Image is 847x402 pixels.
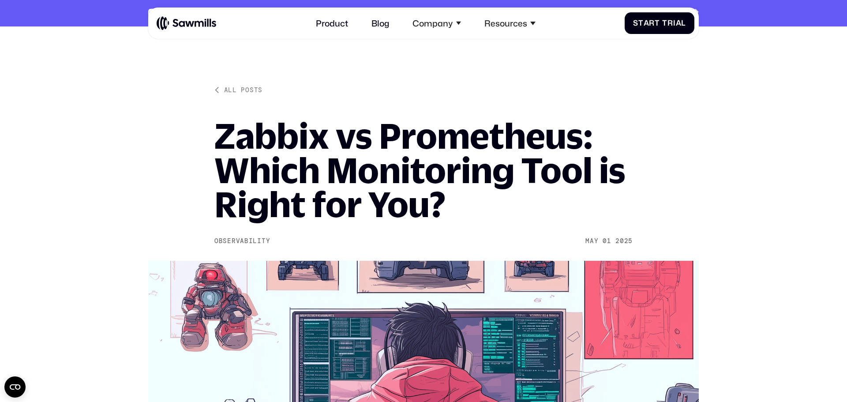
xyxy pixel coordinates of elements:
h1: Zabbix vs Prometheus: Which Monitoring Tool is Right for You? [214,119,633,222]
span: S [633,19,638,27]
div: 01 [603,237,611,245]
div: Company [412,18,453,28]
div: Observability [214,237,270,245]
div: 2025 [615,237,633,245]
a: Blog [365,11,396,34]
span: r [667,19,673,27]
div: Resources [484,18,527,28]
button: Open CMP widget [4,376,26,398]
span: a [644,19,649,27]
span: a [676,19,682,27]
div: Company [406,11,467,34]
span: T [662,19,667,27]
div: All posts [224,86,262,94]
span: r [649,19,655,27]
span: t [655,19,660,27]
a: StartTrial [625,12,695,34]
span: l [681,19,686,27]
span: t [638,19,644,27]
div: Resources [478,11,542,34]
a: All posts [214,86,262,94]
span: i [673,19,676,27]
a: Product [310,11,355,34]
div: May [585,237,598,245]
